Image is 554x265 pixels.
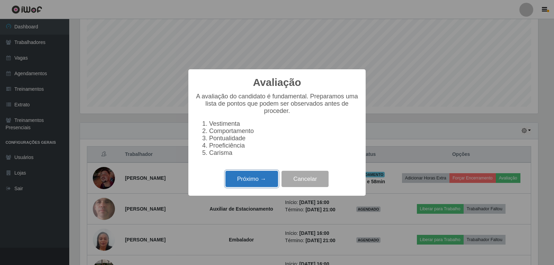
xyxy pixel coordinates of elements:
[209,149,359,157] li: Carisma
[209,127,359,135] li: Comportamento
[209,120,359,127] li: Vestimenta
[253,76,301,89] h2: Avaliação
[225,171,278,187] button: Próximo →
[195,93,359,115] p: A avaliação do candidato é fundamental. Preparamos uma lista de pontos que podem ser observados a...
[209,135,359,142] li: Pontualidade
[282,171,329,187] button: Cancelar
[209,142,359,149] li: Proeficiência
